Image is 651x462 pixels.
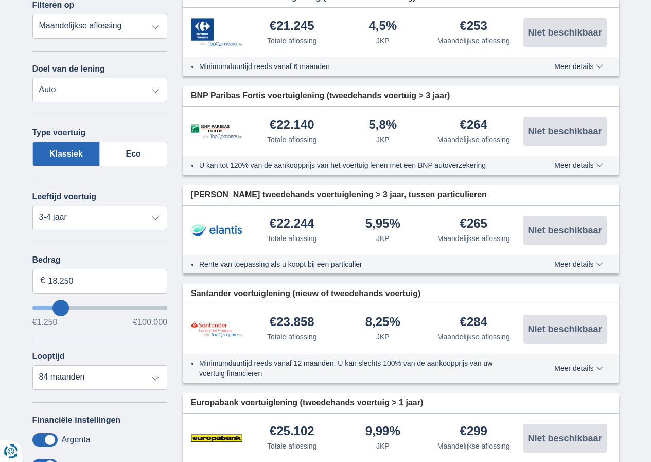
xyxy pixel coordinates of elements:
button: Meer details [547,161,610,169]
div: JKP [376,441,390,451]
span: [PERSON_NAME] tweedehands voertuiglening > 3 jaar, tussen particulieren [191,189,487,201]
span: Meer details [554,162,603,169]
img: product.pl.alt Europabank [191,425,242,451]
div: 5,95% [365,217,400,231]
span: Niet beschikbaar [527,226,602,235]
div: JKP [376,233,390,244]
span: Europabank voertuiglening (tweedehands voertuig > 1 jaar) [191,397,423,409]
button: Niet beschikbaar [523,117,607,146]
div: JKP [376,36,390,46]
label: Financiële instellingen [32,416,121,425]
img: product.pl.alt Santander [191,321,242,337]
button: Meer details [547,260,610,268]
label: Bedrag [32,255,168,265]
div: 8,25% [365,316,400,330]
div: €284 [460,316,487,330]
span: Niet beschikbaar [527,28,602,37]
div: Maandelijkse aflossing [437,36,510,46]
label: Eco [100,142,167,166]
div: Maandelijkse aflossing [437,441,510,451]
label: Klassiek [32,142,100,166]
button: Niet beschikbaar [523,315,607,344]
button: Niet beschikbaar [523,424,607,453]
img: product.pl.alt Carrefour Finance [191,18,242,47]
div: €265 [460,217,487,231]
label: Filteren op [32,1,75,10]
div: Totale aflossing [267,332,317,342]
button: Niet beschikbaar [523,216,607,245]
label: Type voertuig [32,128,86,138]
div: JKP [376,134,390,145]
span: €100.000 [133,318,167,327]
button: Meer details [547,364,610,372]
label: Leeftijd voertuig [32,192,96,201]
div: €22.140 [270,118,314,132]
label: Doel van de lening [32,64,105,74]
div: €25.102 [270,425,314,439]
input: wantToBorrow [32,306,168,310]
div: Totale aflossing [267,134,317,145]
span: Niet beschikbaar [527,324,602,334]
span: Niet beschikbaar [527,434,602,443]
span: Santander voertuiglening (nieuw of tweedehands voertuig) [191,288,420,300]
span: €1.250 [32,318,58,327]
li: Rente van toepassing als u koopt bij een particulier [199,259,517,269]
li: Minimumduurtijd reeds vanaf 6 maanden [199,61,517,72]
div: Totale aflossing [267,233,317,244]
div: Maandelijkse aflossing [437,233,510,244]
div: Maandelijkse aflossing [437,134,510,145]
div: 5,8% [368,118,397,132]
span: Meer details [554,365,603,372]
div: JKP [376,332,390,342]
li: U kan tot 120% van de aankoopprijs van het voertuig lenen met een BNP autoverzekering [199,160,517,170]
div: 4,5% [368,20,397,33]
button: Niet beschikbaar [523,18,607,47]
span: Meer details [554,63,603,70]
span: BNP Paribas Fortis voertuiglening (tweedehands voertuig > 3 jaar) [191,90,450,102]
div: Maandelijkse aflossing [437,332,510,342]
button: Meer details [547,62,610,71]
span: Meer details [554,261,603,268]
span: € [41,275,45,287]
div: €264 [460,118,487,132]
li: Minimumduurtijd reeds vanaf 12 maanden; U kan slechts 100% van de aankoopprijs van uw voertuig fi... [199,358,517,379]
span: Niet beschikbaar [527,127,602,136]
div: €253 [460,20,487,33]
div: €22.244 [270,217,314,231]
div: €21.245 [270,20,314,33]
div: €23.858 [270,316,314,330]
div: Totale aflossing [267,441,317,451]
div: €299 [460,425,487,439]
div: 9,99% [365,425,400,439]
label: Looptijd [32,352,65,361]
img: product.pl.alt Elantis [191,217,242,243]
label: Argenta [62,435,91,444]
img: product.pl.alt BNP Paribas Fortis [191,124,242,139]
div: Totale aflossing [267,36,317,46]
